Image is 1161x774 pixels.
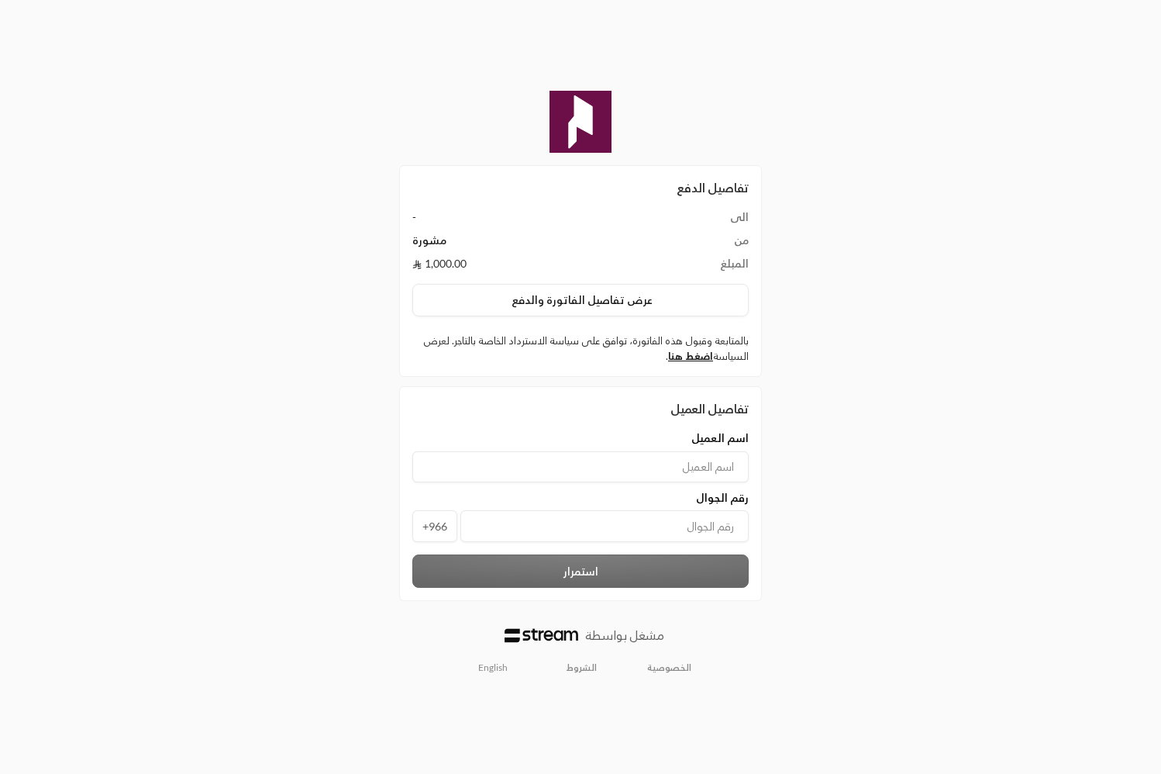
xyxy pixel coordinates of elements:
td: من [632,233,749,256]
td: الى [632,209,749,233]
a: الخصوصية [647,662,691,674]
span: رقم الجوال [696,490,749,506]
td: 1,000.00 [412,256,632,271]
button: عرض تفاصيل الفاتورة والدفع [412,284,749,316]
input: اسم العميل [412,451,749,482]
h2: تفاصيل الدفع [412,178,749,197]
td: - [412,209,632,233]
p: مشغل بواسطة [585,626,664,644]
div: تفاصيل العميل [412,399,749,418]
span: +966 [412,510,457,542]
img: Company Logo [549,91,612,153]
a: الشروط [567,662,597,674]
img: Logo [505,628,578,642]
input: رقم الجوال [460,510,749,542]
span: اسم العميل [691,430,749,446]
a: اضغط هنا [668,350,713,362]
label: بالمتابعة وقبول هذه الفاتورة، توافق على سياسة الاسترداد الخاصة بالتاجر. لعرض السياسة . [412,333,749,364]
td: المبلغ [632,256,749,271]
a: English [470,655,516,680]
td: مشورة [412,233,632,256]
